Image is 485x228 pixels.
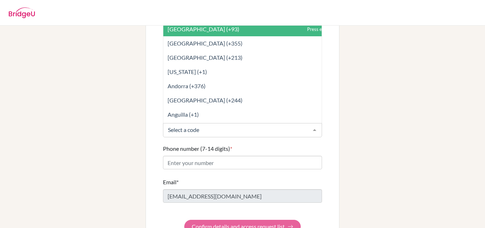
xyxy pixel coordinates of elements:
span: [GEOGRAPHIC_DATA] (+93) [168,26,239,32]
label: Email* [163,178,179,186]
span: [GEOGRAPHIC_DATA] (+355) [168,40,243,47]
span: Andorra (+376) [168,83,206,89]
span: [GEOGRAPHIC_DATA] (+244) [168,97,243,104]
label: Phone number (7-14 digits) [163,144,232,153]
span: Anguilla (+1) [168,111,199,118]
span: [US_STATE] (+1) [168,68,207,75]
img: BridgeU logo [9,7,35,18]
input: Enter your number [163,156,322,169]
input: Select a code [166,126,307,133]
span: [GEOGRAPHIC_DATA] (+213) [168,54,243,61]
